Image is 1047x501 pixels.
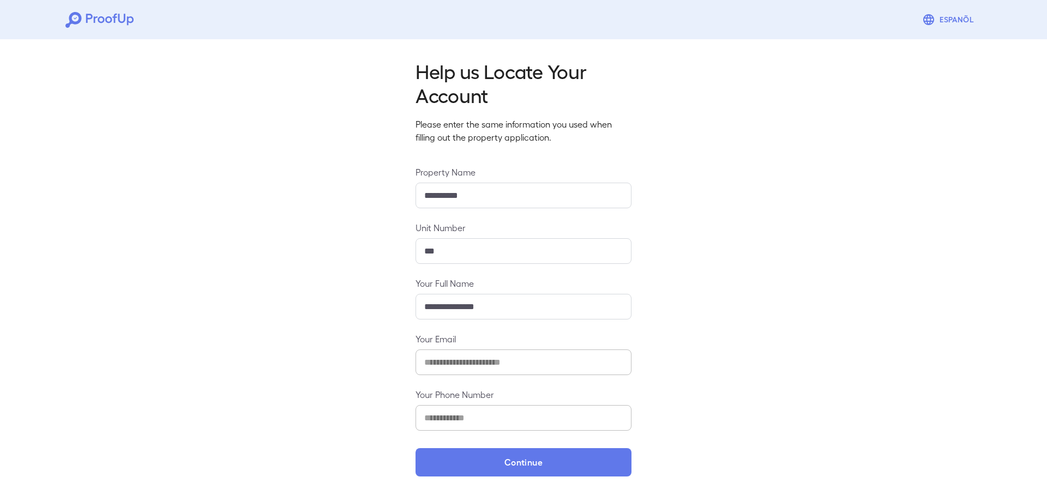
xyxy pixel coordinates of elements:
label: Your Email [416,333,631,345]
label: Unit Number [416,221,631,234]
label: Your Phone Number [416,388,631,401]
label: Property Name [416,166,631,178]
p: Please enter the same information you used when filling out the property application. [416,118,631,144]
button: Espanõl [918,9,982,31]
button: Continue [416,448,631,476]
h2: Help us Locate Your Account [416,59,631,107]
label: Your Full Name [416,277,631,289]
